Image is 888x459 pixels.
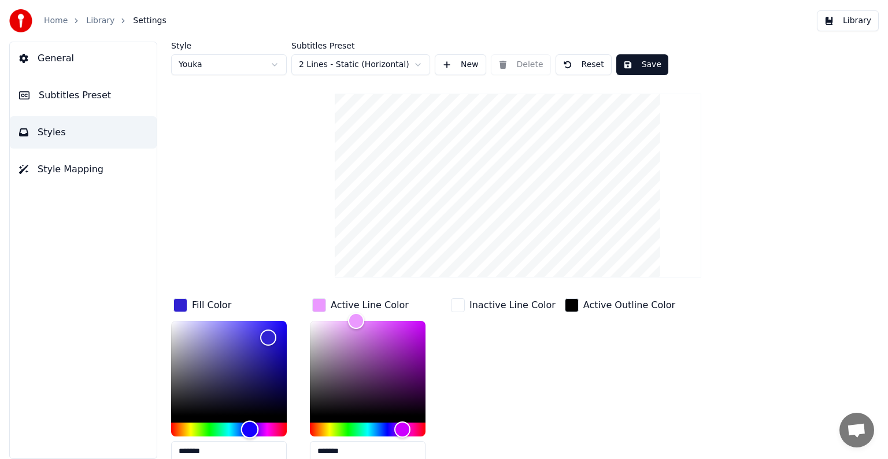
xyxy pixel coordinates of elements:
[171,423,287,436] div: Hue
[616,54,668,75] button: Save
[38,162,103,176] span: Style Mapping
[39,88,111,102] span: Subtitles Preset
[310,296,411,314] button: Active Line Color
[310,423,425,436] div: Hue
[192,298,231,312] div: Fill Color
[817,10,879,31] button: Library
[10,42,157,75] button: General
[133,15,166,27] span: Settings
[310,321,425,416] div: Color
[563,296,678,314] button: Active Outline Color
[10,116,157,149] button: Styles
[10,153,157,186] button: Style Mapping
[556,54,612,75] button: Reset
[449,296,558,314] button: Inactive Line Color
[44,15,166,27] nav: breadcrumb
[44,15,68,27] a: Home
[469,298,556,312] div: Inactive Line Color
[171,42,287,50] label: Style
[291,42,430,50] label: Subtitles Preset
[9,9,32,32] img: youka
[86,15,114,27] a: Library
[583,298,675,312] div: Active Outline Color
[435,54,486,75] button: New
[171,321,287,416] div: Color
[10,79,157,112] button: Subtitles Preset
[38,125,66,139] span: Styles
[331,298,409,312] div: Active Line Color
[171,296,234,314] button: Fill Color
[38,51,74,65] span: General
[839,413,874,447] div: 채팅 열기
